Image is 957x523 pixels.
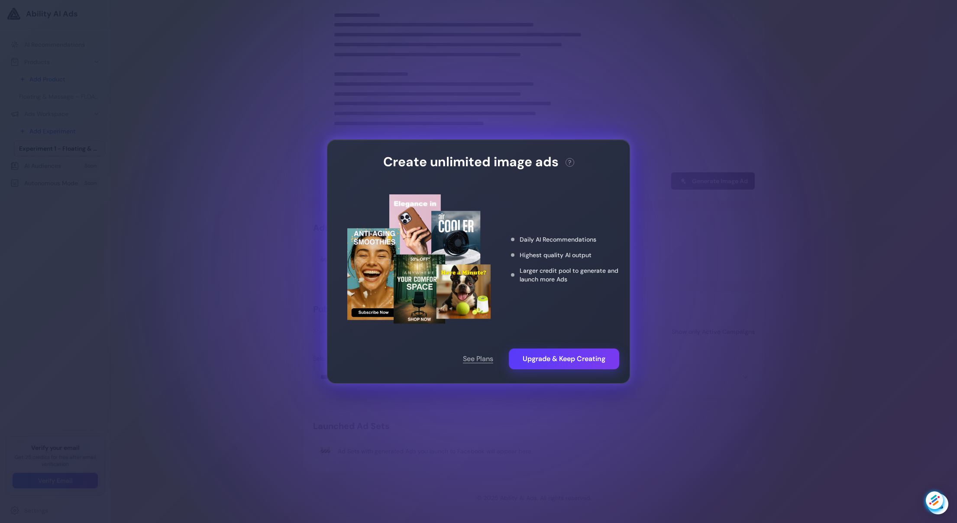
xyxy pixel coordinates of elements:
h3: Create unlimited image ads [383,154,559,170]
span: Larger credit pool to generate and launch more Ads [520,266,619,284]
span: Daily AI Recommendations [520,235,596,244]
span: Highest quality AI output [520,251,592,259]
div: Open Intercom Messenger [928,494,948,514]
img: Upgrade [347,194,491,324]
button: See Plans [453,349,504,369]
span: ? [568,158,571,167]
button: Upgrade & Keep Creating [509,349,619,369]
